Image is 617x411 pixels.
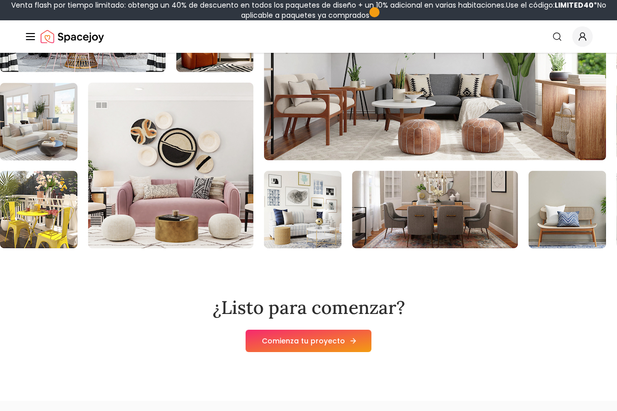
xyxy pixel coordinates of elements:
[213,297,405,318] h2: ¿Listo para comenzar?
[41,26,104,47] img: Spacejoy Logo
[246,330,371,352] a: Comienza tu proyecto
[24,20,593,53] nav: Global
[41,26,104,47] a: Alegría espacial
[262,336,345,346] font: Comienza tu proyecto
